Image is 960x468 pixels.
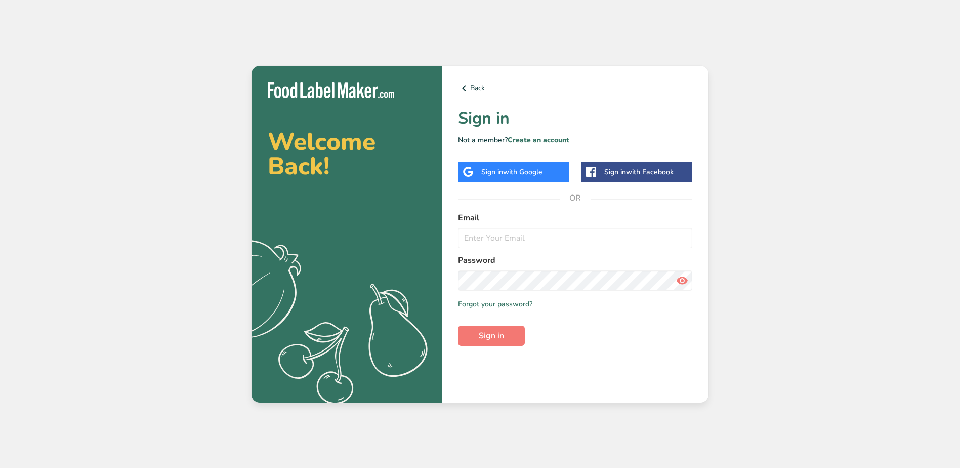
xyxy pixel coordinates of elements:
div: Sign in [604,167,674,177]
h1: Sign in [458,106,692,131]
a: Back [458,82,692,94]
a: Create an account [508,135,569,145]
div: Sign in [481,167,542,177]
h2: Welcome Back! [268,130,426,178]
p: Not a member? [458,135,692,145]
span: OR [560,183,591,213]
button: Sign in [458,326,525,346]
label: Email [458,212,692,224]
input: Enter Your Email [458,228,692,248]
span: with Google [503,167,542,177]
img: Food Label Maker [268,82,394,99]
label: Password [458,254,692,266]
span: with Facebook [626,167,674,177]
a: Forgot your password? [458,299,532,309]
span: Sign in [479,330,504,342]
